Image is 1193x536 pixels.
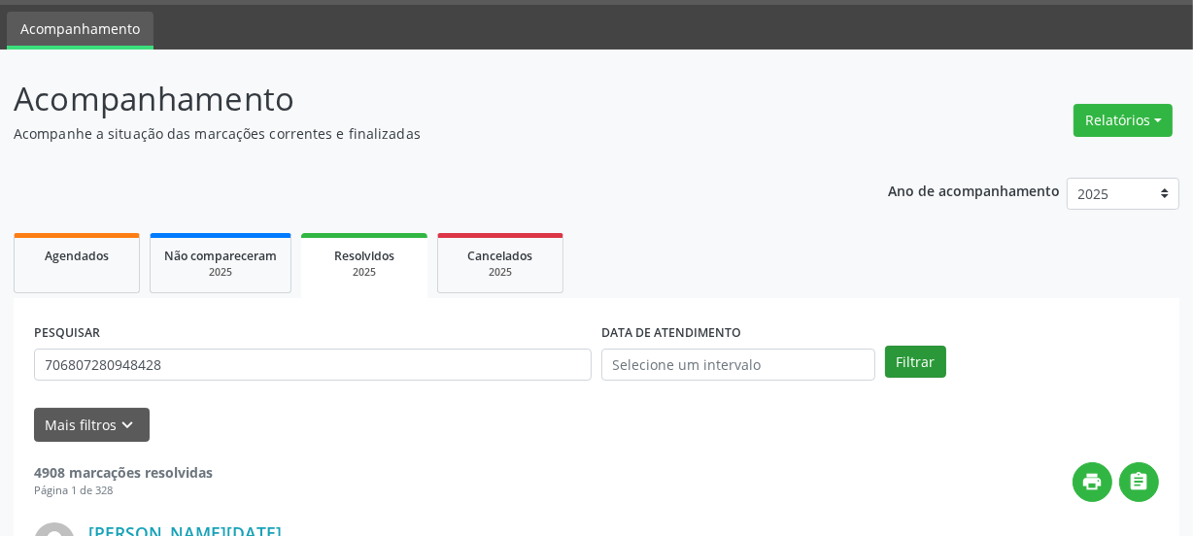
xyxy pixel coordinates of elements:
div: Página 1 de 328 [34,483,213,499]
label: PESQUISAR [34,318,100,349]
button: Mais filtroskeyboard_arrow_down [34,408,150,442]
i:  [1129,471,1150,492]
p: Ano de acompanhamento [888,178,1060,202]
button:  [1119,462,1159,502]
button: print [1073,462,1112,502]
input: Selecione um intervalo [601,349,875,382]
i: print [1082,471,1104,492]
div: 2025 [164,265,277,280]
strong: 4908 marcações resolvidas [34,463,213,482]
span: Cancelados [468,248,533,264]
button: Relatórios [1074,104,1173,137]
button: Filtrar [885,346,946,379]
p: Acompanhe a situação das marcações correntes e finalizadas [14,123,830,144]
span: Agendados [45,248,109,264]
p: Acompanhamento [14,75,830,123]
i: keyboard_arrow_down [118,415,139,436]
span: Não compareceram [164,248,277,264]
input: Nome, CNS [34,349,592,382]
a: Acompanhamento [7,12,153,50]
div: 2025 [452,265,549,280]
span: Resolvidos [334,248,394,264]
div: 2025 [315,265,414,280]
label: DATA DE ATENDIMENTO [601,318,741,349]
